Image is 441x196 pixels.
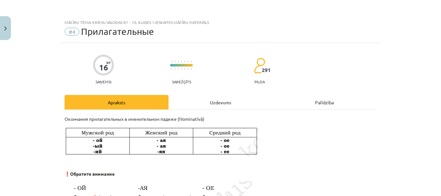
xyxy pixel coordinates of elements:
img: icon-short-line-57e1e144782c952c97e751825c79c345078a6d821885a25fce030b3d8c18986b.svg [181,61,182,62]
span: Прилагательные [81,26,154,37]
img: students-c634bb4e5e11cddfef0936a35e636f08e4e9abd3cc4e673bd6f9a4125e45ecb1.svg [254,57,265,74]
div: Mācību tēma: Krievu valodas b1 - 10. klases 1.ieskaites mācību materiāls [65,20,376,25]
div: Uzdevums [169,95,272,109]
img: icon-short-line-57e1e144782c952c97e751825c79c345078a6d821885a25fce030b3d8c18986b.svg [181,68,182,70]
div: Apraksts [65,95,169,109]
img: icon-short-line-57e1e144782c952c97e751825c79c345078a6d821885a25fce030b3d8c18986b.svg [178,68,179,70]
img: icon-short-line-57e1e144782c952c97e751825c79c345078a6d821885a25fce030b3d8c18986b.svg [191,68,191,70]
p: pilda [254,79,265,84]
img: icon-short-line-57e1e144782c952c97e751825c79c345078a6d821885a25fce030b3d8c18986b.svg [191,61,191,62]
span: XP [106,61,110,64]
div: Palīdzība [272,95,376,109]
span: #4 [65,28,79,36]
p: Saņemsi [93,79,114,84]
div: 16 [99,63,108,72]
b: Обратите внимание [70,171,115,177]
p: ❗ [65,170,376,177]
p: Sarežģīts [172,79,191,84]
span: 291 [262,67,271,73]
img: icon-close-lesson-0947bae3869378f0d4975bcd49f059093ad1ed9edebbc8119c70593378902aed.svg [4,26,7,31]
p: Окончания прилагательных в именительном падеже (Nominatīvā) [65,116,376,122]
img: icon-short-line-57e1e144782c952c97e751825c79c345078a6d821885a25fce030b3d8c18986b.svg [178,61,179,62]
